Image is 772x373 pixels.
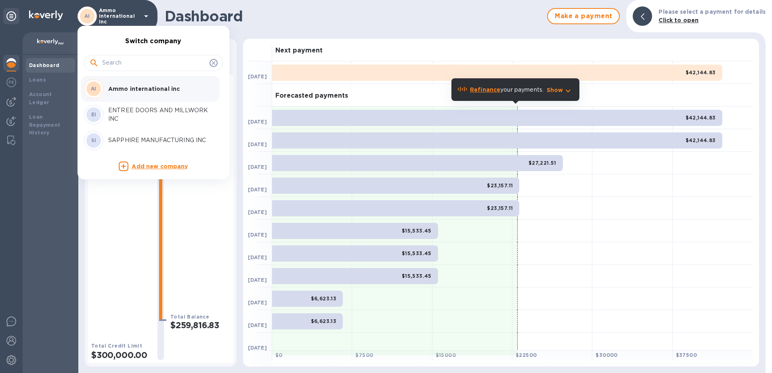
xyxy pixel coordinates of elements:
b: EI [91,111,96,117]
input: Search [102,57,206,69]
b: SI [91,137,96,143]
p: Add new company [132,162,188,171]
b: AI [91,86,96,92]
p: Ammo international inc [108,85,210,93]
p: ENTREE DOORS AND MILLWORK INC [108,106,210,123]
p: SAPPHIRE MANUFACTURING INC [108,136,210,145]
